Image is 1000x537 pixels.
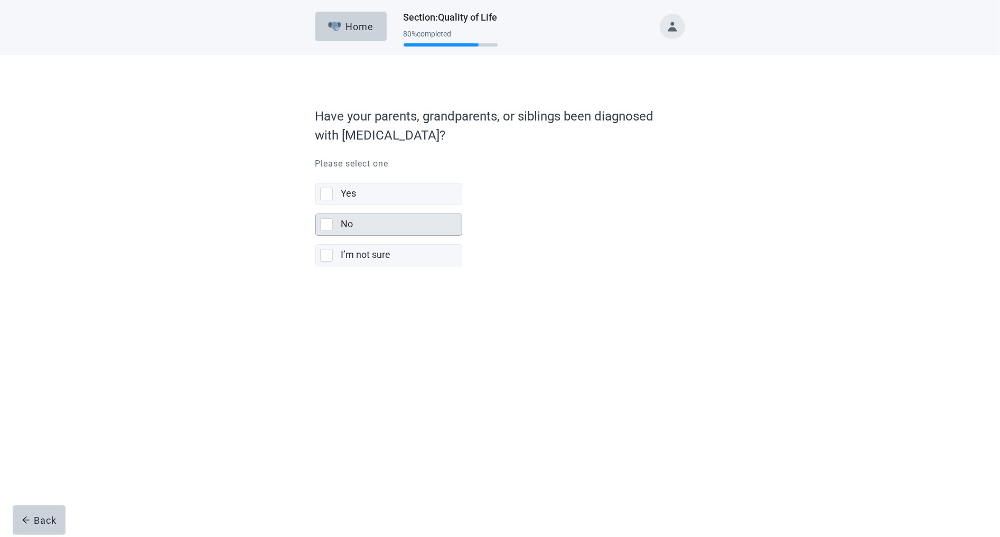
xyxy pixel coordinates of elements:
[13,505,66,535] button: arrow-leftBack
[315,158,685,170] p: Please select one
[328,21,373,32] div: Home
[22,516,30,524] span: arrow-left
[315,214,462,236] div: [object Object], checkbox, not selected
[660,14,685,39] button: Toggle account menu
[341,218,353,229] label: No
[404,30,498,38] div: 80 % completed
[315,107,680,145] label: Have your parents, grandparents, or siblings been diagnosed with [MEDICAL_DATA]?
[328,22,341,31] img: Elephant
[341,188,357,199] label: Yes
[315,244,462,266] div: [object Object], checkbox, not selected
[315,12,387,41] button: ElephantHome
[315,183,462,205] div: [object Object], checkbox, not selected
[404,25,498,51] div: Progress section
[404,10,498,25] h1: Section : Quality of Life
[341,249,391,260] label: I’m not sure
[22,515,57,525] div: Back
